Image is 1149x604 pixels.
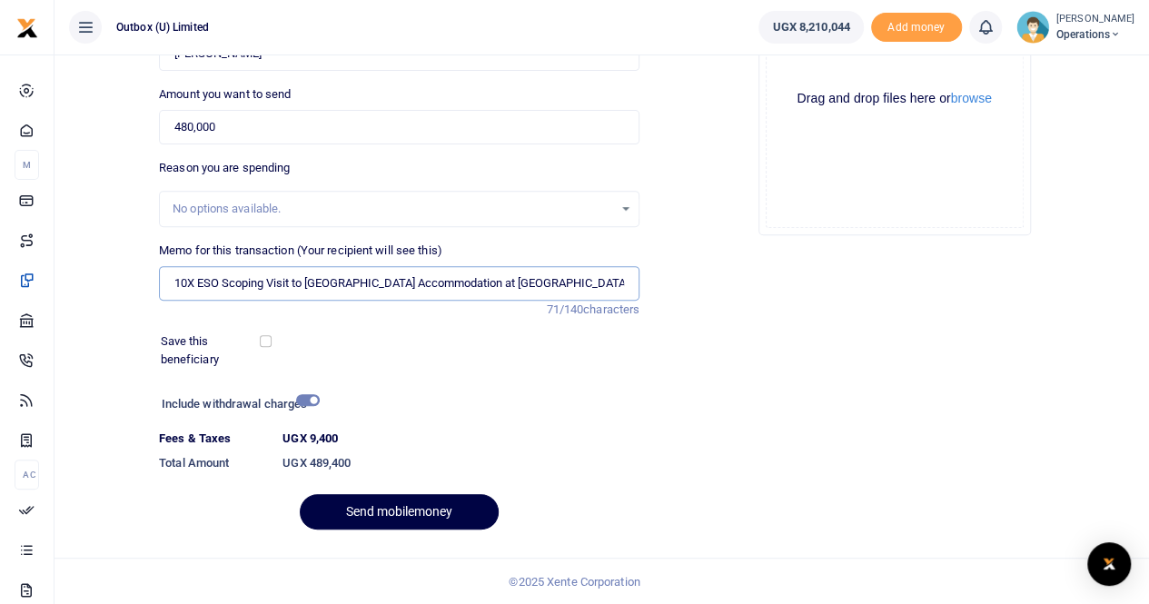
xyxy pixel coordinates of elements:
span: UGX 8,210,044 [772,18,849,36]
div: Drag and drop files here or [767,90,1023,107]
label: Save this beneficiary [161,332,263,368]
span: Add money [871,13,962,43]
button: browse [951,92,992,104]
li: Toup your wallet [871,13,962,43]
h6: UGX 489,400 [282,456,639,470]
label: Reason you are spending [159,159,290,177]
label: Memo for this transaction (Your recipient will see this) [159,242,442,260]
small: [PERSON_NAME] [1056,12,1134,27]
span: Operations [1056,26,1134,43]
div: Open Intercom Messenger [1087,542,1131,586]
img: logo-small [16,17,38,39]
span: characters [583,302,639,316]
label: Amount you want to send [159,85,291,104]
a: Add money [871,19,962,33]
li: M [15,150,39,180]
h6: Include withdrawal charges [162,397,312,411]
a: logo-small logo-large logo-large [16,20,38,34]
li: Ac [15,460,39,490]
label: UGX 9,400 [282,430,338,448]
h6: Total Amount [159,456,268,470]
dt: Fees & Taxes [152,430,275,448]
button: Send mobilemoney [300,494,499,530]
div: No options available. [173,200,613,218]
img: profile-user [1016,11,1049,44]
input: Enter extra information [159,266,639,301]
a: profile-user [PERSON_NAME] Operations [1016,11,1134,44]
a: UGX 8,210,044 [758,11,863,44]
li: Wallet ballance [751,11,870,44]
span: 71/140 [546,302,583,316]
span: Outbox (U) Limited [109,19,216,35]
input: UGX [159,110,639,144]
